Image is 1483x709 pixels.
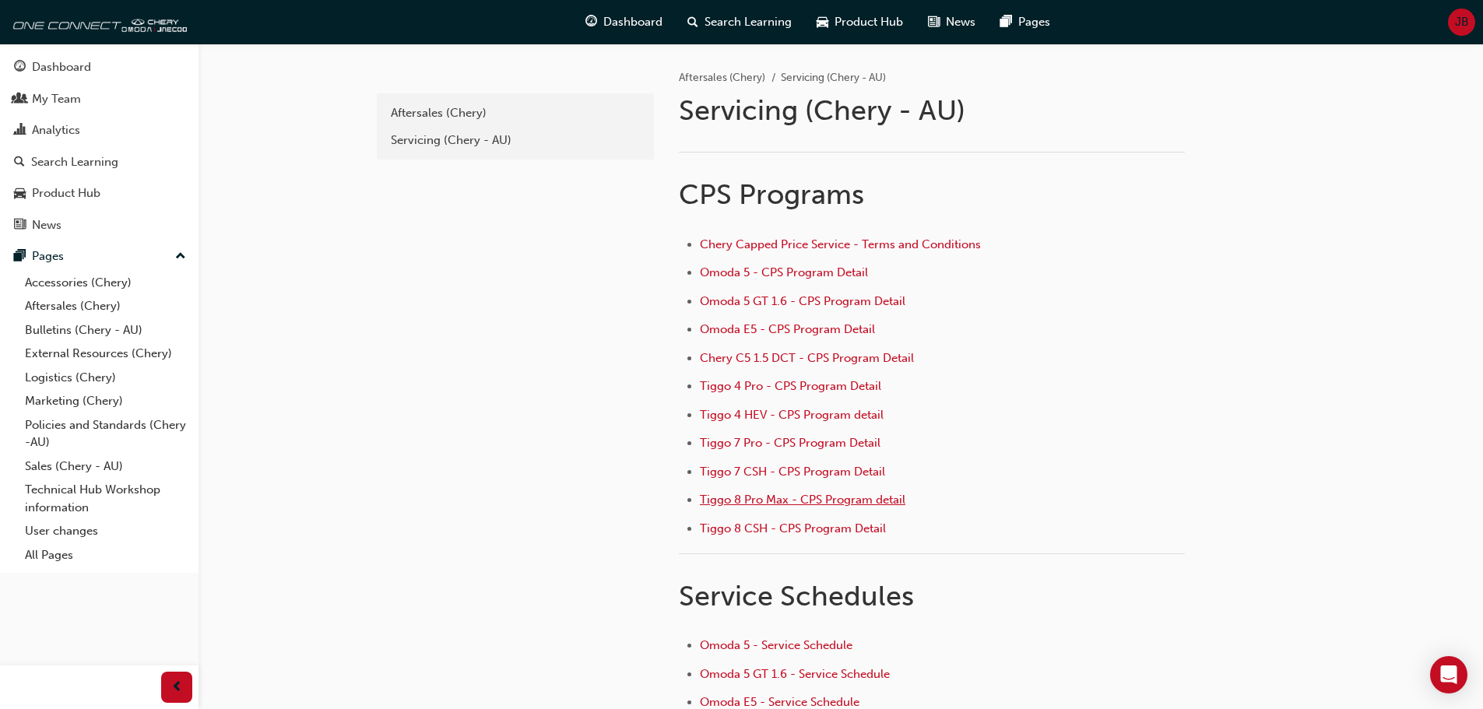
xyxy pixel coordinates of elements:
[946,13,975,31] span: News
[988,6,1063,38] a: pages-iconPages
[679,579,914,612] span: Service Schedules
[1448,9,1475,36] button: JB
[700,436,880,450] a: Tiggo 7 Pro - CPS Program Detail
[14,250,26,264] span: pages-icon
[8,6,187,37] img: oneconnect
[19,366,192,390] a: Logistics (Chery)
[19,413,192,455] a: Policies and Standards (Chery -AU)
[19,342,192,366] a: External Resources (Chery)
[700,408,884,422] a: Tiggo 4 HEV - CPS Program detail
[19,455,192,479] a: Sales (Chery - AU)
[700,322,875,336] a: Omoda E5 - CPS Program Detail
[14,124,26,138] span: chart-icon
[700,521,886,535] a: Tiggo 8 CSH - CPS Program Detail
[781,69,886,87] li: Servicing (Chery - AU)
[700,638,852,652] a: Omoda 5 - Service Schedule
[679,71,765,84] a: Aftersales (Chery)
[6,50,192,242] button: DashboardMy TeamAnalyticsSearch LearningProduct HubNews
[6,242,192,271] button: Pages
[14,156,25,170] span: search-icon
[32,247,64,265] div: Pages
[32,184,100,202] div: Product Hub
[700,294,905,308] a: Omoda 5 GT 1.6 - CPS Program Detail
[14,93,26,107] span: people-icon
[6,148,192,177] a: Search Learning
[1430,656,1467,693] div: Open Intercom Messenger
[383,127,648,154] a: Servicing (Chery - AU)
[19,294,192,318] a: Aftersales (Chery)
[700,265,868,279] a: Omoda 5 - CPS Program Detail
[171,678,183,697] span: prev-icon
[19,389,192,413] a: Marketing (Chery)
[32,58,91,76] div: Dashboard
[928,12,940,32] span: news-icon
[687,12,698,32] span: search-icon
[915,6,988,38] a: news-iconNews
[31,153,118,171] div: Search Learning
[19,519,192,543] a: User changes
[1000,12,1012,32] span: pages-icon
[32,216,61,234] div: News
[675,6,804,38] a: search-iconSearch Learning
[1018,13,1050,31] span: Pages
[175,247,186,267] span: up-icon
[14,187,26,201] span: car-icon
[585,12,597,32] span: guage-icon
[32,90,81,108] div: My Team
[700,695,859,709] a: Omoda E5 - Service Schedule
[19,271,192,295] a: Accessories (Chery)
[6,116,192,145] a: Analytics
[14,61,26,75] span: guage-icon
[383,100,648,127] a: Aftersales (Chery)
[573,6,675,38] a: guage-iconDashboard
[19,543,192,567] a: All Pages
[391,104,640,122] div: Aftersales (Chery)
[6,85,192,114] a: My Team
[804,6,915,38] a: car-iconProduct Hub
[1455,13,1469,31] span: JB
[391,132,640,149] div: Servicing (Chery - AU)
[32,121,80,139] div: Analytics
[19,318,192,342] a: Bulletins (Chery - AU)
[835,13,903,31] span: Product Hub
[6,211,192,240] a: News
[700,667,890,681] a: Omoda 5 GT 1.6 - Service Schedule
[700,465,885,479] a: Tiggo 7 CSH - CPS Program Detail
[705,13,792,31] span: Search Learning
[700,493,905,507] a: Tiggo 8 Pro Max - CPS Program detail
[19,478,192,519] a: Technical Hub Workshop information
[700,237,981,251] a: Chery Capped Price Service - Terms and Conditions
[700,379,881,393] a: Tiggo 4 Pro - CPS Program Detail
[6,53,192,82] a: Dashboard
[14,219,26,233] span: news-icon
[700,351,914,365] a: Chery C5 1.5 DCT - CPS Program Detail
[603,13,662,31] span: Dashboard
[679,93,1190,128] h1: Servicing (Chery - AU)
[679,177,864,211] span: CPS Programs
[817,12,828,32] span: car-icon
[6,179,192,208] a: Product Hub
